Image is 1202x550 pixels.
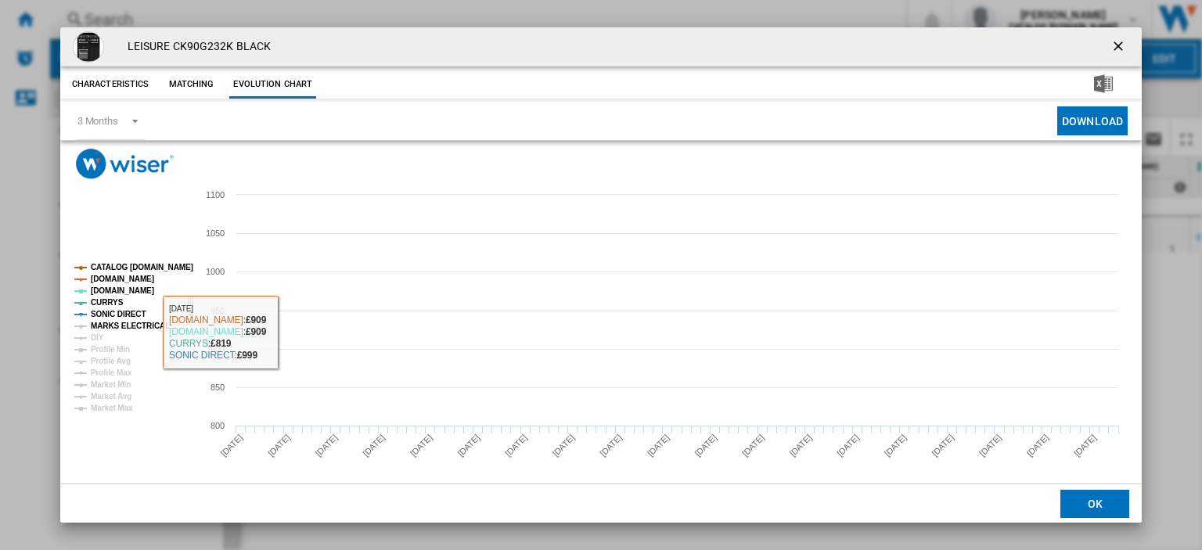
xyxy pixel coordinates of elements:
button: Evolution chart [229,70,316,99]
tspan: 1000 [206,267,225,276]
tspan: Profile Max [91,368,132,377]
img: 10076751 [73,31,104,63]
tspan: Profile Min [91,345,130,354]
tspan: [DATE] [455,433,481,458]
div: 3 Months [77,115,118,127]
ng-md-icon: getI18NText('BUTTONS.CLOSE_DIALOG') [1110,38,1129,57]
tspan: 1050 [206,228,225,238]
tspan: CATALOG [DOMAIN_NAME] [91,263,193,271]
tspan: 800 [211,421,225,430]
tspan: [DATE] [218,433,244,458]
button: getI18NText('BUTTONS.CLOSE_DIALOG') [1104,31,1135,63]
tspan: [DATE] [693,433,718,458]
tspan: [DATE] [883,433,909,458]
tspan: [DOMAIN_NAME] [91,275,154,283]
tspan: Market Max [91,404,133,412]
tspan: [DATE] [787,433,813,458]
img: excel-24x24.png [1094,74,1113,93]
tspan: [DATE] [313,433,339,458]
tspan: [DATE] [835,433,861,458]
tspan: SONIC DIRECT [91,310,146,318]
md-dialog: Product popup [60,27,1142,523]
tspan: [DATE] [598,433,624,458]
tspan: 850 [211,383,225,392]
tspan: 950 [211,306,225,315]
tspan: [DATE] [550,433,576,458]
tspan: [DATE] [740,433,766,458]
tspan: [DATE] [1072,433,1098,458]
h4: LEISURE CK90G232K BLACK [120,39,271,55]
tspan: [DATE] [266,433,292,458]
button: Characteristics [68,70,153,99]
tspan: [DOMAIN_NAME] [91,286,154,295]
img: logo_wiser_300x94.png [76,149,174,179]
tspan: Profile Avg [91,357,131,365]
tspan: [DATE] [930,433,955,458]
tspan: [DATE] [503,433,529,458]
button: Download [1057,106,1128,135]
tspan: CURRYS [91,298,124,307]
tspan: 1100 [206,190,225,200]
tspan: [DATE] [361,433,387,458]
tspan: [DATE] [1024,433,1050,458]
tspan: [DATE] [646,433,671,458]
tspan: 900 [211,344,225,354]
tspan: Market Avg [91,392,131,401]
tspan: [DATE] [977,433,1003,458]
button: Matching [157,70,225,99]
tspan: Values [185,297,196,324]
tspan: DIY [91,333,104,342]
button: Download in Excel [1069,70,1138,99]
button: OK [1060,489,1129,517]
tspan: Market Min [91,380,131,389]
tspan: [DATE] [408,433,434,458]
tspan: MARKS ELECTRICAL [91,322,170,330]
